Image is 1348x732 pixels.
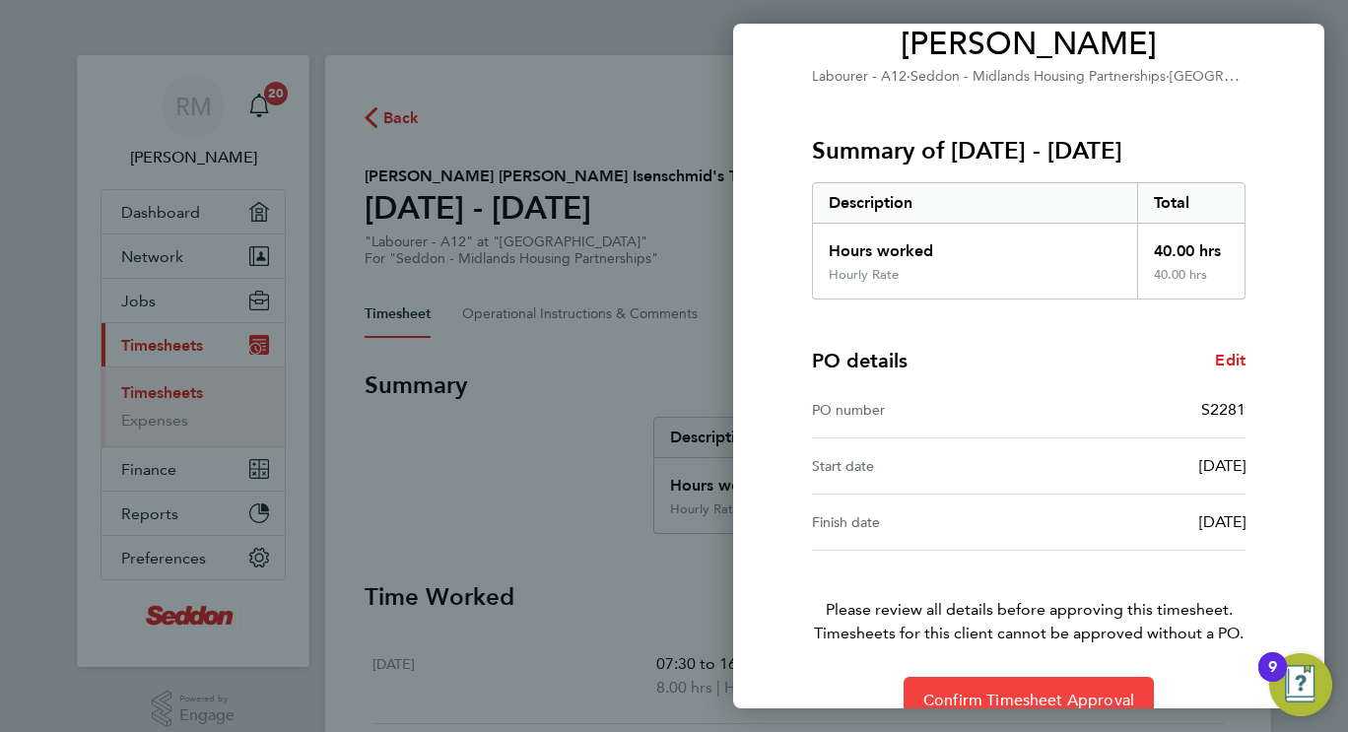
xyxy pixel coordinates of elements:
[1137,183,1246,223] div: Total
[1137,224,1246,267] div: 40.00 hrs
[1215,349,1246,372] a: Edit
[923,691,1134,710] span: Confirm Timesheet Approval
[1170,66,1311,85] span: [GEOGRAPHIC_DATA]
[1029,454,1246,478] div: [DATE]
[1269,653,1332,716] button: Open Resource Center, 9 new notifications
[1166,68,1170,85] span: ·
[1268,667,1277,693] div: 9
[812,347,908,374] h4: PO details
[1029,510,1246,534] div: [DATE]
[812,398,1029,422] div: PO number
[812,68,907,85] span: Labourer - A12
[910,68,1166,85] span: Seddon - Midlands Housing Partnerships
[812,454,1029,478] div: Start date
[813,224,1137,267] div: Hours worked
[907,68,910,85] span: ·
[812,135,1246,166] h3: Summary of [DATE] - [DATE]
[812,182,1246,299] div: Summary of 18 - 24 Aug 2025
[1137,267,1246,299] div: 40.00 hrs
[904,677,1154,724] button: Confirm Timesheet Approval
[829,267,899,283] div: Hourly Rate
[788,622,1269,645] span: Timesheets for this client cannot be approved without a PO.
[788,551,1269,645] p: Please review all details before approving this timesheet.
[813,183,1137,223] div: Description
[1201,400,1246,419] span: S2281
[812,510,1029,534] div: Finish date
[1215,351,1246,369] span: Edit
